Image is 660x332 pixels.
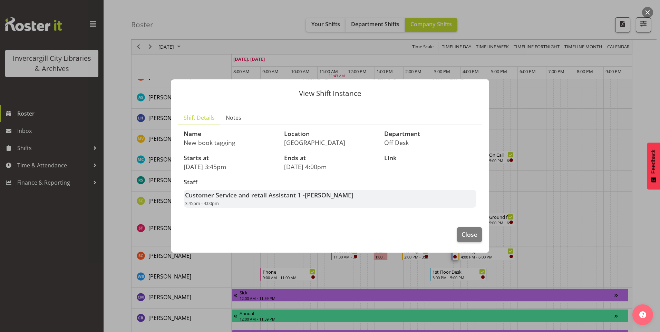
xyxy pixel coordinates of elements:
[457,227,482,242] button: Close
[284,130,376,137] h3: Location
[650,149,657,174] span: Feedback
[185,191,353,199] strong: Customer Service and retail Assistant 1 -
[284,155,376,162] h3: Ends at
[184,139,276,146] p: New book tagging
[284,139,376,146] p: [GEOGRAPHIC_DATA]
[647,143,660,189] button: Feedback - Show survey
[184,114,215,122] span: Shift Details
[184,155,276,162] h3: Starts at
[184,163,276,170] p: [DATE] 3:45pm
[184,130,276,137] h3: Name
[384,130,476,137] h3: Department
[462,230,477,239] span: Close
[178,90,482,97] p: View Shift Instance
[384,155,476,162] h3: Link
[305,191,353,199] span: [PERSON_NAME]
[226,114,241,122] span: Notes
[284,163,376,170] p: [DATE] 4:00pm
[184,179,476,186] h3: Staff
[384,139,476,146] p: Off Desk
[639,311,646,318] img: help-xxl-2.png
[185,200,219,206] span: 3:45pm - 4:00pm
